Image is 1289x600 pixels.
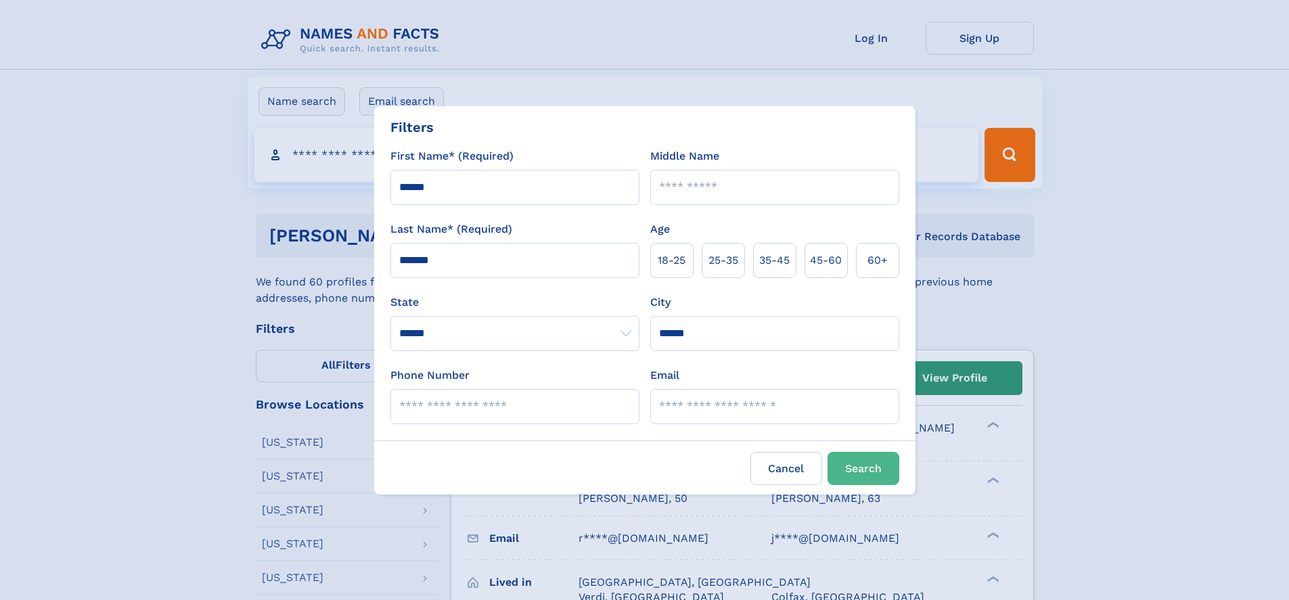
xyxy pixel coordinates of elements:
[650,221,670,237] label: Age
[708,252,738,269] span: 25‑35
[658,252,685,269] span: 18‑25
[390,367,470,384] label: Phone Number
[390,148,514,164] label: First Name* (Required)
[390,221,512,237] label: Last Name* (Required)
[650,148,719,164] label: Middle Name
[867,252,888,269] span: 60+
[390,117,434,137] div: Filters
[650,367,679,384] label: Email
[750,452,822,485] label: Cancel
[390,294,639,310] label: State
[828,452,899,485] button: Search
[759,252,790,269] span: 35‑45
[810,252,842,269] span: 45‑60
[650,294,671,310] label: City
